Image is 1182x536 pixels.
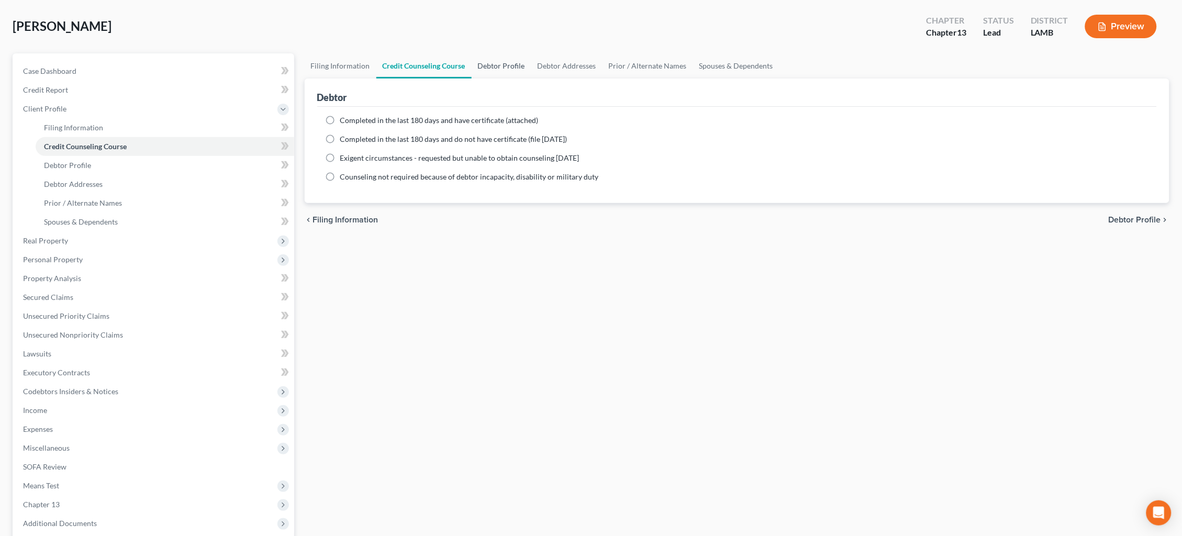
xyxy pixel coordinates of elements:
[15,457,294,476] a: SOFA Review
[340,172,599,181] span: Counseling not required because of debtor incapacity, disability or military duty
[340,153,579,162] span: Exigent circumstances - requested but unable to obtain counseling [DATE]
[23,406,47,415] span: Income
[472,53,531,79] a: Debtor Profile
[1031,27,1068,39] div: LAMB
[531,53,603,79] a: Debtor Addresses
[23,274,81,283] span: Property Analysis
[23,425,53,433] span: Expenses
[23,66,76,75] span: Case Dashboard
[23,255,83,264] span: Personal Property
[23,443,70,452] span: Miscellaneous
[23,85,68,94] span: Credit Report
[1109,216,1169,224] button: Debtor Profile chevron_right
[15,344,294,363] a: Lawsuits
[23,330,123,339] span: Unsecured Nonpriority Claims
[15,62,294,81] a: Case Dashboard
[44,142,127,151] span: Credit Counseling Course
[36,175,294,194] a: Debtor Addresses
[926,15,966,27] div: Chapter
[23,104,66,113] span: Client Profile
[305,53,376,79] a: Filing Information
[23,349,51,358] span: Lawsuits
[983,27,1014,39] div: Lead
[317,91,347,104] div: Debtor
[13,18,111,33] span: [PERSON_NAME]
[44,217,118,226] span: Spouses & Dependents
[44,123,103,132] span: Filing Information
[44,198,122,207] span: Prior / Alternate Names
[23,500,60,509] span: Chapter 13
[36,194,294,213] a: Prior / Alternate Names
[36,118,294,137] a: Filing Information
[23,519,97,528] span: Additional Documents
[23,293,73,301] span: Secured Claims
[23,387,118,396] span: Codebtors Insiders & Notices
[36,213,294,231] a: Spouses & Dependents
[15,81,294,99] a: Credit Report
[15,363,294,382] a: Executory Contracts
[305,216,313,224] i: chevron_left
[23,481,59,490] span: Means Test
[36,156,294,175] a: Debtor Profile
[1085,15,1157,38] button: Preview
[1161,216,1169,224] i: chevron_right
[693,53,779,79] a: Spouses & Dependents
[313,216,378,224] span: Filing Information
[15,269,294,288] a: Property Analysis
[957,27,966,37] span: 13
[44,161,91,170] span: Debtor Profile
[983,15,1014,27] div: Status
[23,236,68,245] span: Real Property
[23,311,109,320] span: Unsecured Priority Claims
[340,116,539,125] span: Completed in the last 180 days and have certificate (attached)
[1146,500,1172,526] div: Open Intercom Messenger
[376,53,472,79] a: Credit Counseling Course
[340,135,567,143] span: Completed in the last 180 days and do not have certificate (file [DATE])
[603,53,693,79] a: Prior / Alternate Names
[15,307,294,326] a: Unsecured Priority Claims
[44,180,103,188] span: Debtor Addresses
[23,368,90,377] span: Executory Contracts
[926,27,966,39] div: Chapter
[15,326,294,344] a: Unsecured Nonpriority Claims
[15,288,294,307] a: Secured Claims
[305,216,378,224] button: chevron_left Filing Information
[1109,216,1161,224] span: Debtor Profile
[23,462,66,471] span: SOFA Review
[1031,15,1068,27] div: District
[36,137,294,156] a: Credit Counseling Course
